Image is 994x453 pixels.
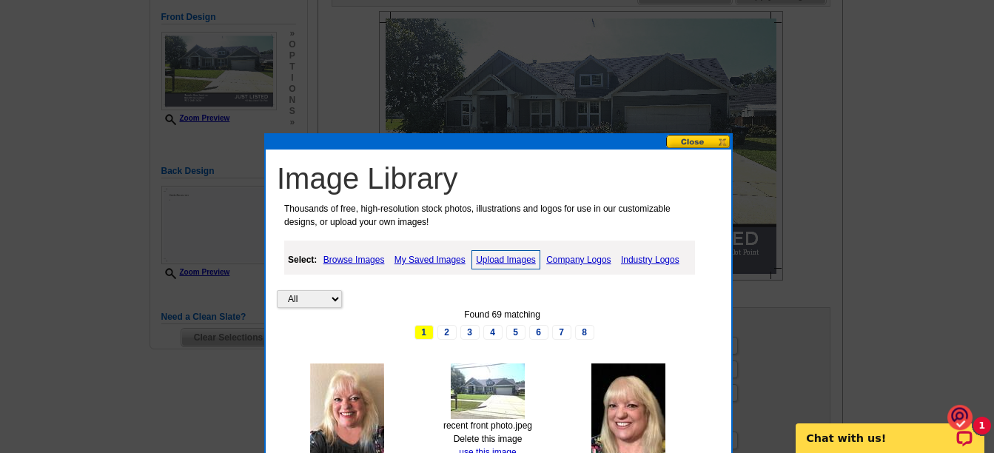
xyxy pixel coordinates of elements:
a: 5 [506,325,525,340]
a: My Saved Images [391,251,469,269]
a: 7 [552,325,571,340]
div: Found 69 matching [277,308,728,321]
h1: Image Library [277,161,728,196]
a: Industry Logos [617,251,683,269]
img: thumb-68dece7f0e0ef.jpg [451,363,525,419]
a: Upload Images [471,250,540,269]
iframe: LiveChat chat widget [786,406,994,453]
a: 2 [437,325,457,340]
a: 6 [529,325,548,340]
div: recent front photo.jpeg [441,419,534,432]
img: o1IwAAAABJRU5ErkJggg== [947,403,973,431]
a: 8 [575,325,594,340]
img: thumb-68decf3315de4.jpg [310,363,384,453]
p: Thousands of free, high-resolution stock photos, illustrations and logos for use in our customiza... [277,202,700,229]
a: Delete this image [454,434,523,444]
a: Browse Images [320,251,389,269]
span: 1 [414,325,434,340]
a: 3 [460,325,480,340]
a: Company Logos [543,251,614,269]
a: 4 [483,325,503,340]
strong: Select: [288,255,317,265]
